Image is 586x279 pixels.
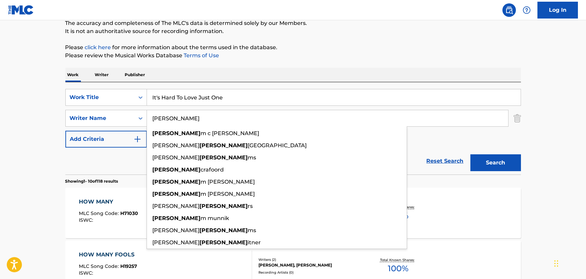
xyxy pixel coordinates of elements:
[79,251,138,259] div: HOW MANY FOOLS
[514,110,521,127] img: Delete Criterion
[120,210,138,216] span: H71030
[65,178,118,184] p: Showing 1 - 10 of 118 results
[201,130,259,136] span: m c [PERSON_NAME]
[554,253,558,274] div: Drag
[70,114,130,122] div: Writer Name
[79,198,138,206] div: HOW MANY
[388,262,408,275] span: 100 %
[380,257,416,262] p: Total Known Shares:
[93,68,111,82] p: Writer
[70,93,130,101] div: Work Title
[65,52,521,60] p: Please review the Musical Works Database
[470,154,521,171] button: Search
[200,227,248,234] strong: [PERSON_NAME]
[258,257,360,262] div: Writers ( 2 )
[201,191,255,197] span: m [PERSON_NAME]
[123,68,147,82] p: Publisher
[502,3,516,17] a: Public Search
[537,2,578,19] a: Log In
[552,247,586,279] iframe: Chat Widget
[65,188,521,238] a: HOW MANYMLC Song Code:H71030ISWC:Writers (2)[PERSON_NAME], [PERSON_NAME]Recording Artists (471)BL...
[200,203,248,209] strong: [PERSON_NAME]
[79,270,95,276] span: ISWC :
[79,263,120,269] span: MLC Song Code :
[8,5,34,15] img: MLC Logo
[248,203,253,209] span: rs
[65,43,521,52] p: Please for more information about the terms used in the database.
[258,270,360,275] div: Recording Artists ( 0 )
[153,239,200,246] span: [PERSON_NAME]
[523,6,531,14] img: help
[153,142,200,149] span: [PERSON_NAME]
[79,210,120,216] span: MLC Song Code :
[200,239,248,246] strong: [PERSON_NAME]
[505,6,513,14] img: search
[79,217,95,223] span: ISWC :
[201,215,229,221] span: m munnik
[65,131,147,148] button: Add Criteria
[258,262,360,268] div: [PERSON_NAME], [PERSON_NAME]
[153,191,201,197] strong: [PERSON_NAME]
[200,142,248,149] strong: [PERSON_NAME]
[201,179,255,185] span: m [PERSON_NAME]
[153,154,200,161] span: [PERSON_NAME]
[153,203,200,209] span: [PERSON_NAME]
[183,52,219,59] a: Terms of Use
[65,89,521,175] form: Search Form
[248,142,307,149] span: [GEOGRAPHIC_DATA]
[153,166,201,173] strong: [PERSON_NAME]
[248,239,261,246] span: itner
[85,44,111,51] a: click here
[423,154,467,168] a: Reset Search
[153,179,201,185] strong: [PERSON_NAME]
[65,27,521,35] p: It is not an authoritative source for recording information.
[153,130,201,136] strong: [PERSON_NAME]
[200,154,248,161] strong: [PERSON_NAME]
[120,263,137,269] span: H19257
[201,166,224,173] span: crafoord
[520,3,533,17] div: Help
[133,135,142,143] img: 9d2ae6d4665cec9f34b9.svg
[248,154,256,161] span: ms
[65,19,521,27] p: The accuracy and completeness of The MLC's data is determined solely by our Members.
[248,227,256,234] span: ms
[65,68,81,82] p: Work
[153,215,201,221] strong: [PERSON_NAME]
[153,227,200,234] span: [PERSON_NAME]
